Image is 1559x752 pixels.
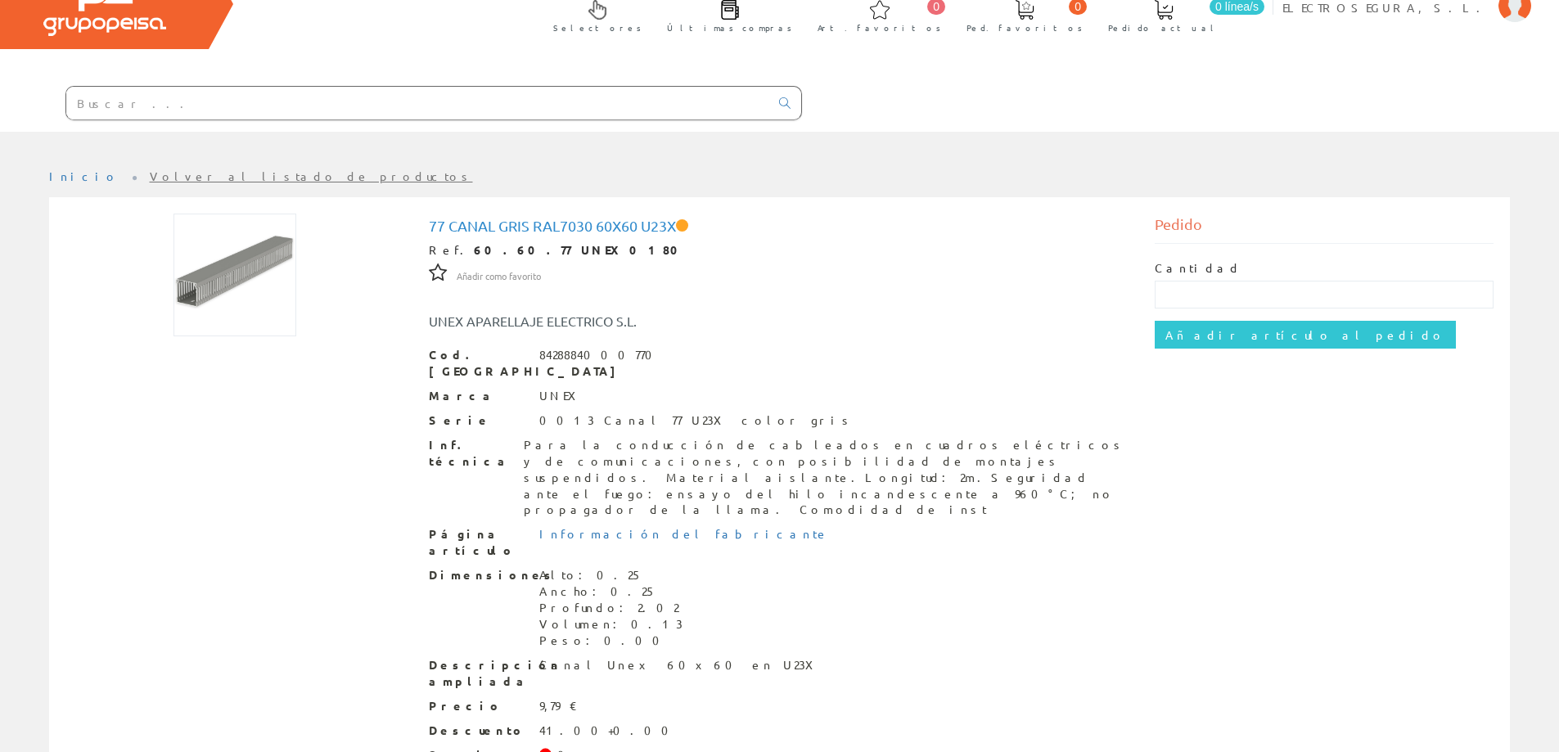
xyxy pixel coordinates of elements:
[539,567,683,583] div: Alto: 0.25
[539,698,578,714] div: 9,79 €
[539,388,586,404] div: UNEX
[429,657,527,690] span: Descripción ampliada
[966,20,1083,36] span: Ped. favoritos
[539,412,854,429] div: 0013 Canal 77 U23X color gris
[539,347,662,363] div: 8428884000770
[150,169,473,183] a: Volver al listado de productos
[667,20,792,36] span: Últimas compras
[539,657,823,673] div: Canal Unex 60x60 en U23X
[429,218,1131,234] h1: 77 Canal gris RAL7030 60x60 U23X
[429,698,527,714] span: Precio
[539,600,683,616] div: Profundo: 2.02
[66,87,769,119] input: Buscar ...
[429,723,527,739] span: Descuento
[1155,260,1241,277] label: Cantidad
[474,242,689,257] strong: 60.60.77 UNEX0180
[539,723,678,739] div: 41.00+0.00
[1108,20,1219,36] span: Pedido actual
[818,20,941,36] span: Art. favoritos
[429,347,527,380] span: Cod. [GEOGRAPHIC_DATA]
[1155,214,1494,244] div: Pedido
[539,633,683,649] div: Peso: 0.00
[457,270,541,283] span: Añadir como favorito
[539,616,683,633] div: Volumen: 0.13
[429,526,527,559] span: Página artículo
[429,412,527,429] span: Serie
[1155,321,1456,349] input: Añadir artículo al pedido
[457,268,541,282] a: Añadir como favorito
[539,526,829,541] a: Información del fabricante
[173,214,296,336] img: Foto artículo 77 Canal gris RAL7030 60x60 U23X (150x150)
[539,583,683,600] div: Ancho: 0.25
[417,312,840,331] div: UNEX APARELLAJE ELECTRICO S.L.
[553,20,642,36] span: Selectores
[429,437,511,470] span: Inf. técnica
[429,388,527,404] span: Marca
[429,567,527,583] span: Dimensiones
[429,242,1131,259] div: Ref.
[524,437,1131,519] div: Para la conducción de cableados en cuadros eléctricos y de comunicaciones, con posibilidad de mon...
[49,169,119,183] a: Inicio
